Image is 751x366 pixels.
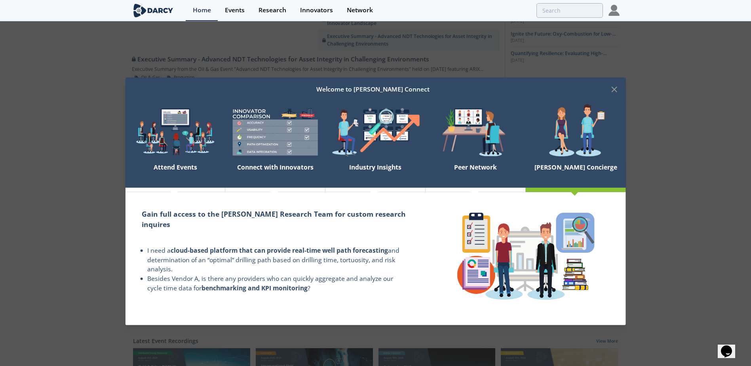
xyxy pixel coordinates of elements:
[125,104,225,160] img: welcome-explore-560578ff38cea7c86bcfe544b5e45342.png
[608,5,620,16] img: Profile
[325,160,426,188] div: Industry Insights
[451,206,601,306] img: concierge-details-e70ed233a7353f2f363bd34cf2359179.png
[142,208,409,229] h2: Gain full access to the [PERSON_NAME] Research Team for custom research inquires
[136,82,609,97] div: Welcome to [PERSON_NAME] Connect
[147,246,409,274] li: I need a and determination of an “optimal” drilling path based on drilling time, tortuosity, and ...
[132,4,175,17] img: logo-wide.svg
[193,7,211,13] div: Home
[536,3,603,18] input: Advanced Search
[225,104,325,160] img: welcome-compare-1b687586299da8f117b7ac84fd957760.png
[426,160,526,188] div: Peer Network
[526,160,626,188] div: [PERSON_NAME] Concierge
[225,7,245,13] div: Events
[225,160,325,188] div: Connect with Innovators
[259,7,286,13] div: Research
[526,104,626,160] img: welcome-concierge-wide-20dccca83e9cbdbb601deee24fb8df72.png
[125,160,225,188] div: Attend Events
[426,104,526,160] img: welcome-attend-b816887fc24c32c29d1763c6e0ddb6e6.png
[300,7,333,13] div: Innovators
[718,334,743,358] iframe: chat widget
[202,283,308,292] strong: benchmarking and KPI monitoring
[147,274,409,293] li: Besides Vendor A, is there any providers who can quickly aggregate and analyze our cycle time dat...
[171,246,388,255] strong: cloud-based platform that can provide real-time well path forecasting
[325,104,426,160] img: welcome-find-a12191a34a96034fcac36f4ff4d37733.png
[347,7,373,13] div: Network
